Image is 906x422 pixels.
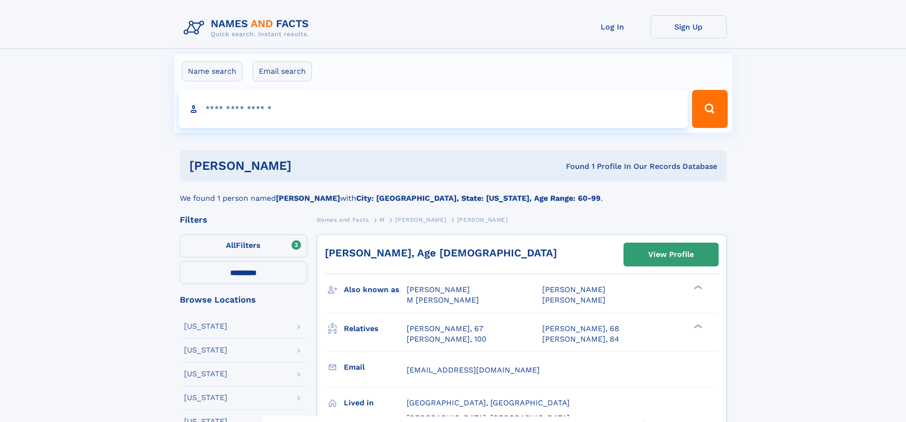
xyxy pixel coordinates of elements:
[344,282,407,298] h3: Also known as
[184,394,227,402] div: [US_STATE]
[184,346,227,354] div: [US_STATE]
[189,160,429,172] h1: [PERSON_NAME]
[184,323,227,330] div: [US_STATE]
[180,216,307,224] div: Filters
[317,214,369,226] a: Names and Facts
[344,321,407,337] h3: Relatives
[182,61,243,81] label: Name search
[180,235,307,257] label: Filters
[542,295,605,304] span: [PERSON_NAME]
[253,61,312,81] label: Email search
[344,359,407,375] h3: Email
[407,398,570,407] span: [GEOGRAPHIC_DATA], [GEOGRAPHIC_DATA]
[356,194,601,203] b: City: [GEOGRAPHIC_DATA], State: [US_STATE], Age Range: 60-99
[624,243,718,266] a: View Profile
[407,295,479,304] span: M [PERSON_NAME]
[648,244,694,265] div: View Profile
[692,90,727,128] button: Search Button
[180,295,307,304] div: Browse Locations
[692,323,703,329] div: ❯
[407,324,483,334] a: [PERSON_NAME], 67
[651,15,727,39] a: Sign Up
[407,365,540,374] span: [EMAIL_ADDRESS][DOMAIN_NAME]
[542,285,605,294] span: [PERSON_NAME]
[380,214,385,226] a: M
[184,370,227,378] div: [US_STATE]
[276,194,340,203] b: [PERSON_NAME]
[407,285,470,294] span: [PERSON_NAME]
[344,395,407,411] h3: Lived in
[226,241,236,250] span: All
[457,216,508,223] span: [PERSON_NAME]
[395,214,446,226] a: [PERSON_NAME]
[325,247,557,259] a: [PERSON_NAME], Age [DEMOGRAPHIC_DATA]
[429,161,717,172] div: Found 1 Profile In Our Records Database
[575,15,651,39] a: Log In
[180,181,727,204] div: We found 1 person named with .
[180,15,317,41] img: Logo Names and Facts
[395,216,446,223] span: [PERSON_NAME]
[407,334,487,344] a: [PERSON_NAME], 100
[542,334,619,344] a: [PERSON_NAME], 84
[380,216,385,223] span: M
[692,285,703,291] div: ❯
[179,90,688,128] input: search input
[542,324,619,334] a: [PERSON_NAME], 68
